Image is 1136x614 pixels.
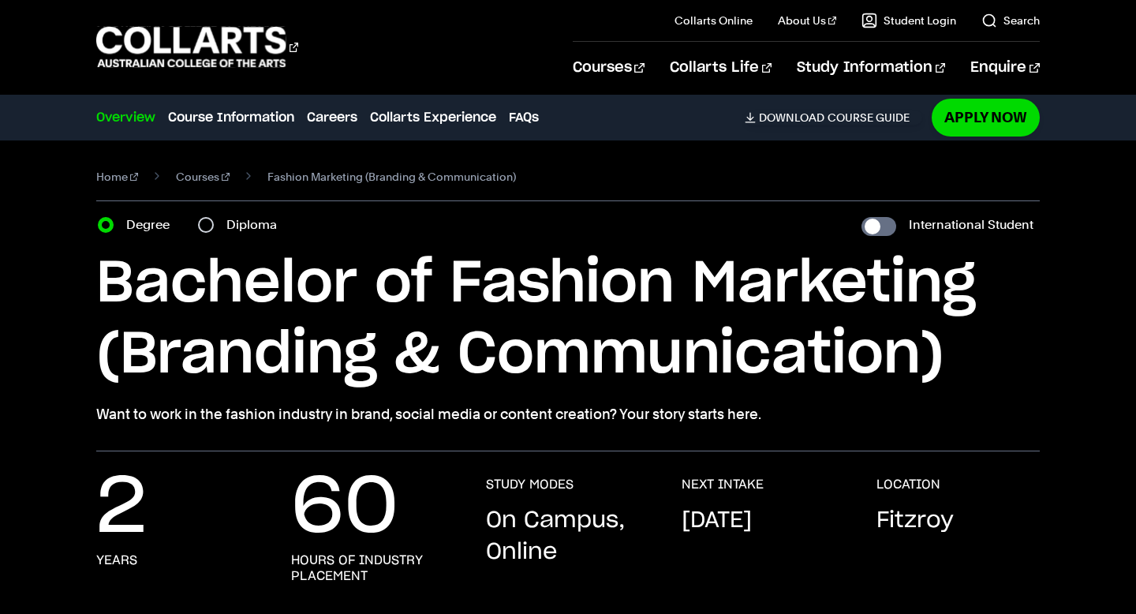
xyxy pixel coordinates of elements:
a: FAQs [509,108,539,127]
a: Collarts Experience [370,108,496,127]
a: Careers [307,108,357,127]
h3: NEXT INTAKE [682,477,764,492]
a: Student Login [861,13,956,28]
a: Courses [573,42,645,94]
h3: LOCATION [876,477,940,492]
p: 60 [291,477,398,540]
span: Download [759,110,824,125]
a: Home [96,166,138,188]
span: Fashion Marketing (Branding & Communication) [267,166,516,188]
p: Want to work in the fashion industry in brand, social media or content creation? Your story start... [96,403,1039,425]
a: About Us [778,13,836,28]
p: Fitzroy [876,505,954,537]
a: Search [981,13,1040,28]
a: Enquire [970,42,1039,94]
a: Collarts Online [674,13,753,28]
p: [DATE] [682,505,752,537]
p: On Campus, Online [486,505,649,568]
h3: hours of industry placement [291,552,454,584]
label: International Student [909,214,1033,236]
a: Courses [176,166,230,188]
a: Collarts Life [670,42,772,94]
p: 2 [96,477,147,540]
h3: STUDY MODES [486,477,574,492]
h1: Bachelor of Fashion Marketing (Branding & Communication) [96,249,1039,391]
a: Apply Now [932,99,1040,136]
a: Course Information [168,108,294,127]
h3: years [96,552,137,568]
label: Degree [126,214,179,236]
a: DownloadCourse Guide [745,110,922,125]
a: Study Information [797,42,945,94]
div: Go to homepage [96,24,298,69]
label: Diploma [226,214,286,236]
a: Overview [96,108,155,127]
